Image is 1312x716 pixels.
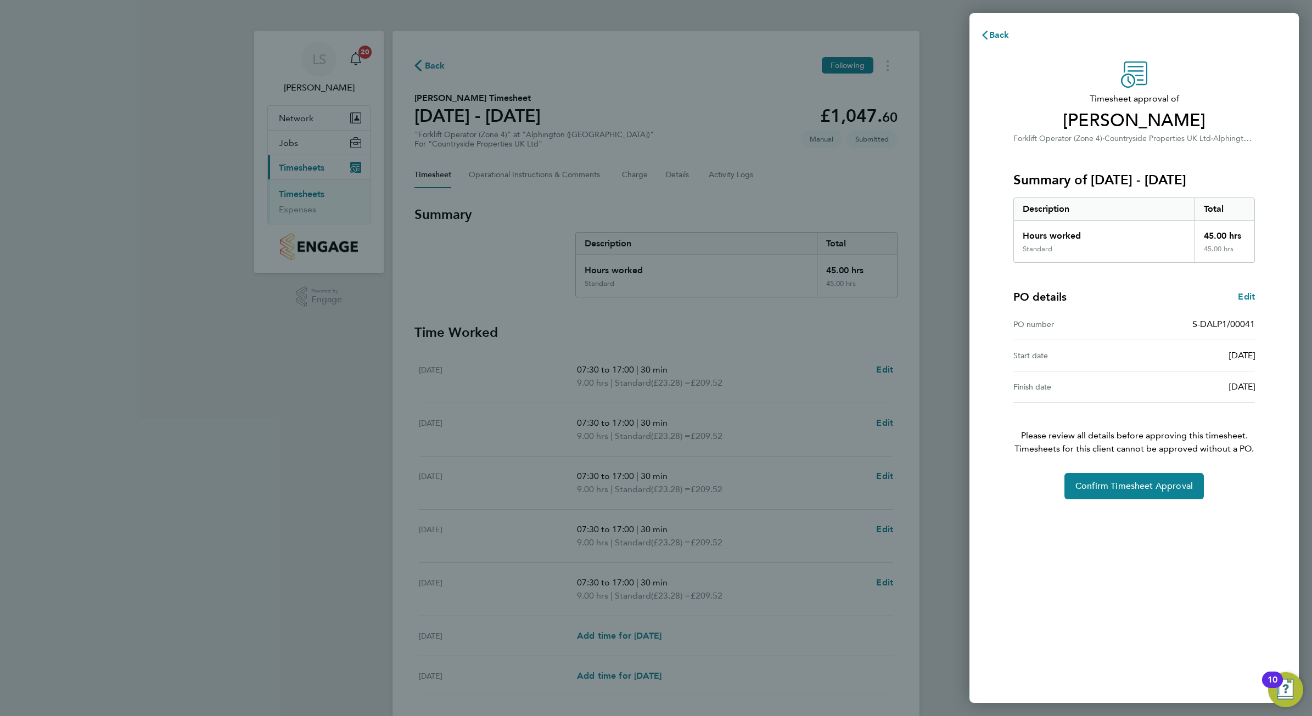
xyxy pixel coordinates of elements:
h4: PO details [1013,289,1067,305]
span: Edit [1238,291,1255,302]
span: Timesheets for this client cannot be approved without a PO. [1000,442,1268,455]
span: Countryside Properties UK Ltd [1104,134,1211,143]
div: PO number [1013,318,1134,331]
div: 45.00 hrs [1195,221,1255,245]
a: Edit [1238,290,1255,303]
div: Hours worked [1014,221,1195,245]
span: Back [989,30,1010,40]
span: · [1211,134,1213,143]
span: · [1102,134,1104,143]
div: 10 [1268,680,1277,694]
h3: Summary of [DATE] - [DATE] [1013,171,1255,189]
div: Start date [1013,349,1134,362]
div: [DATE] [1134,349,1255,362]
span: [PERSON_NAME] [1013,110,1255,132]
div: Finish date [1013,380,1134,393]
div: Total [1195,198,1255,220]
div: [DATE] [1134,380,1255,393]
span: S-DALP1/00041 [1192,319,1255,329]
span: Alphington (Parcel 15) [1213,133,1291,143]
button: Open Resource Center, 10 new notifications [1268,672,1303,707]
div: Description [1014,198,1195,220]
div: Standard [1023,245,1052,253]
p: Please review all details before approving this timesheet. [1000,403,1268,455]
button: Back [969,24,1021,46]
button: Confirm Timesheet Approval [1064,473,1204,499]
div: 45.00 hrs [1195,245,1255,262]
span: Forklift Operator (Zone 4) [1013,134,1102,143]
span: Confirm Timesheet Approval [1075,481,1193,492]
span: Timesheet approval of [1013,92,1255,105]
div: Summary of 04 - 10 Aug 2025 [1013,198,1255,263]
